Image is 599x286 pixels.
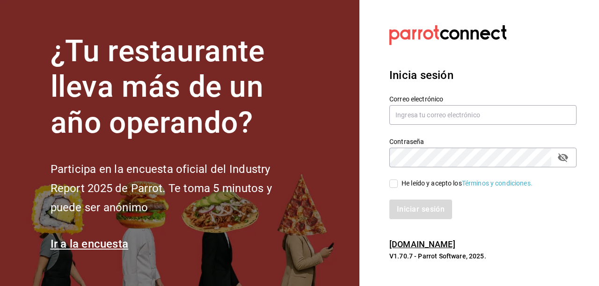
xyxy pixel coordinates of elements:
[402,179,533,188] div: He leído y acepto los
[555,150,571,165] button: passwordField
[389,251,577,261] p: V1.70.7 - Parrot Software, 2025.
[389,95,577,102] label: Correo electrónico
[389,67,577,84] h3: Inicia sesión
[51,237,129,250] a: Ir a la encuesta
[389,239,455,249] a: [DOMAIN_NAME]
[51,34,303,141] h1: ¿Tu restaurante lleva más de un año operando?
[462,179,533,187] a: Términos y condiciones.
[389,138,577,144] label: Contraseña
[389,105,577,125] input: Ingresa tu correo electrónico
[51,160,303,217] h2: Participa en la encuesta oficial del Industry Report 2025 de Parrot. Te toma 5 minutos y puede se...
